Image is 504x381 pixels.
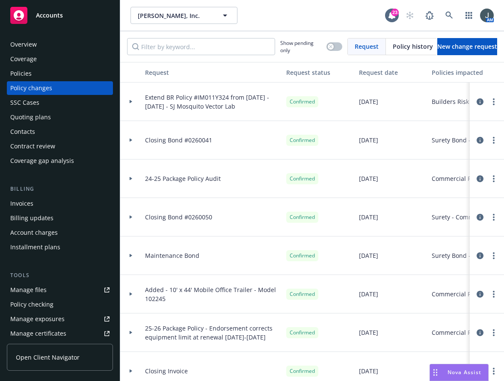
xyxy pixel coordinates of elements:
span: Show pending only [280,39,323,54]
a: more [489,251,499,261]
a: Policy checking [7,298,113,311]
a: Accounts [7,3,113,27]
div: Toggle Row Expanded [120,275,142,313]
div: Coverage gap analysis [10,154,74,168]
span: Surety - Commercial - Contract - [GEOGRAPHIC_DATA][PERSON_NAME] - CNPRC N Colony Shade Structures [432,213,498,222]
div: Manage files [10,283,47,297]
div: Toggle Row Expanded [120,198,142,236]
span: 24-25 Package Policy Audit [145,174,221,183]
div: Toggle Row Expanded [120,159,142,198]
a: circleInformation [475,135,485,145]
span: [DATE] [359,213,378,222]
div: SSC Cases [10,96,39,109]
div: Toggle Row Expanded [120,83,142,121]
a: New change request [437,38,497,55]
div: Tools [7,271,113,280]
a: circleInformation [475,289,485,299]
a: circleInformation [475,97,485,107]
a: circleInformation [475,212,485,222]
span: Added - 10' x 44' Mobile Office Trailer - Model 102245 [145,285,279,303]
div: Policies impacted [432,68,498,77]
div: Drag to move [430,364,441,381]
input: Filter by keyword... [127,38,275,55]
span: [DATE] [359,366,378,375]
div: Request date [359,68,425,77]
span: Builders Risk / Course of Construction - BR - SJ County Mosquito Vector Lab Facility [432,97,498,106]
div: Billing updates [10,211,53,225]
span: Accounts [36,12,63,19]
a: Account charges [7,226,113,239]
span: Closing Invoice [145,366,188,375]
span: Request [355,42,379,51]
div: Toggle Row Expanded [120,121,142,159]
button: Nova Assist [430,364,489,381]
a: more [489,328,499,338]
a: more [489,135,499,145]
span: Confirmed [290,329,315,337]
span: Extend BR Policy #IM011Y324 from [DATE] - [DATE] - SJ Mosquito Vector Lab [145,93,279,111]
button: Request [142,62,283,83]
span: Surety Bond - County of Placer - [GEOGRAPHIC_DATA] Critical Maintenance and Modernization Project... [432,251,498,260]
span: Policy history [393,42,433,51]
a: more [489,212,499,222]
div: Invoices [10,197,33,210]
span: Closing Bond #0260041 [145,136,212,145]
a: more [489,289,499,299]
a: Contract review [7,139,113,153]
span: Commercial Package - Prop/IM [432,174,498,183]
a: more [489,174,499,184]
span: New change request [437,42,497,50]
div: Request [145,68,279,77]
div: Billing [7,185,113,193]
span: [DATE] [359,97,378,106]
a: Manage certificates [7,327,113,340]
a: Search [441,7,458,24]
a: circleInformation [475,251,485,261]
span: Commercial Package - Prop/IM [432,289,498,298]
button: [PERSON_NAME], Inc. [130,7,237,24]
span: [DATE] [359,289,378,298]
span: Confirmed [290,367,315,375]
div: Manage exposures [10,312,65,326]
div: Policies [10,67,32,80]
span: Confirmed [290,136,315,144]
a: circleInformation [475,174,485,184]
div: Manage certificates [10,327,66,340]
span: [DATE] [359,328,378,337]
span: [DATE] [359,174,378,183]
a: SSC Cases [7,96,113,109]
a: Coverage gap analysis [7,154,113,168]
div: 23 [391,9,399,16]
span: 25-26 Package Policy - Endorsement corrects equipment limit at renewal [DATE]-[DATE] [145,324,279,342]
a: Installment plans [7,240,113,254]
a: Quoting plans [7,110,113,124]
span: Confirmed [290,213,315,221]
span: Confirmed [290,175,315,183]
a: Contacts [7,125,113,139]
button: Request status [283,62,356,83]
button: Request date [356,62,428,83]
span: Nova Assist [448,369,481,376]
a: circleInformation [475,328,485,338]
div: Toggle Row Expanded [120,313,142,352]
div: Contract review [10,139,55,153]
button: Policies impacted [428,62,501,83]
span: Surety Bond - County of [PERSON_NAME] - ITB 23-06 Amador County New Sheriff's Hangars [432,136,498,145]
span: Maintenance Bond [145,251,199,260]
a: Policies [7,67,113,80]
div: Contacts [10,125,35,139]
div: Policy checking [10,298,53,311]
span: Confirmed [290,290,315,298]
div: Installment plans [10,240,60,254]
div: Coverage [10,52,37,66]
div: Toggle Row Expanded [120,236,142,275]
a: Manage exposures [7,312,113,326]
span: [PERSON_NAME], Inc. [138,11,212,20]
span: Confirmed [290,252,315,260]
div: Quoting plans [10,110,51,124]
span: Commercial Package - Prop/IM [432,328,498,337]
div: Overview [10,38,37,51]
a: Invoices [7,197,113,210]
div: Account charges [10,226,58,239]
